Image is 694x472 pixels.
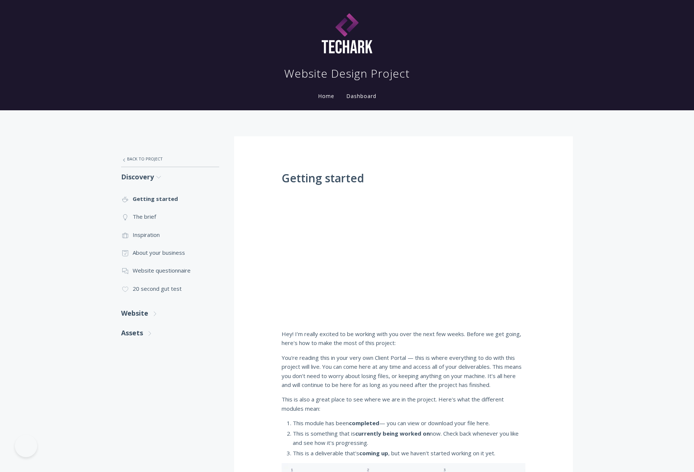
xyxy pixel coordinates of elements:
[121,208,219,225] a: The brief
[293,449,525,458] li: This is a deliverable that's , but we haven't started working on it yet.
[359,449,388,457] strong: coming up
[15,435,37,457] iframe: Toggle Customer Support
[121,226,219,244] a: Inspiration
[282,395,525,413] p: This is also a great place to see where we are in the project. Here's what the different modules ...
[121,190,219,208] a: Getting started
[293,429,525,447] li: This is something that is now. Check back whenever you like and see how it's progressing.
[121,167,219,187] a: Discovery
[349,419,379,427] strong: completed
[121,244,219,261] a: About your business
[121,323,219,343] a: Assets
[345,92,378,100] a: Dashboard
[121,261,219,279] a: Website questionnaire
[293,419,525,427] li: This module has been — you can view or download your file here.
[121,280,219,297] a: 20 second gut test
[282,353,525,390] p: You're reading this in your very own Client Portal — this is where everything to do with this pro...
[121,303,219,323] a: Website
[282,329,525,348] p: Hey! I’m really excited to be working with you over the next few weeks. Before we get going, here...
[282,172,525,185] h1: Getting started
[121,151,219,167] a: Back to Project
[284,66,410,81] h1: Website Design Project
[317,92,336,100] a: Home
[355,430,430,437] strong: currently being worked on
[282,190,519,324] iframe: <span data-mce-type="bookmark" style="display:inline-block;width:0px;overflow:hidden;line-height:...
